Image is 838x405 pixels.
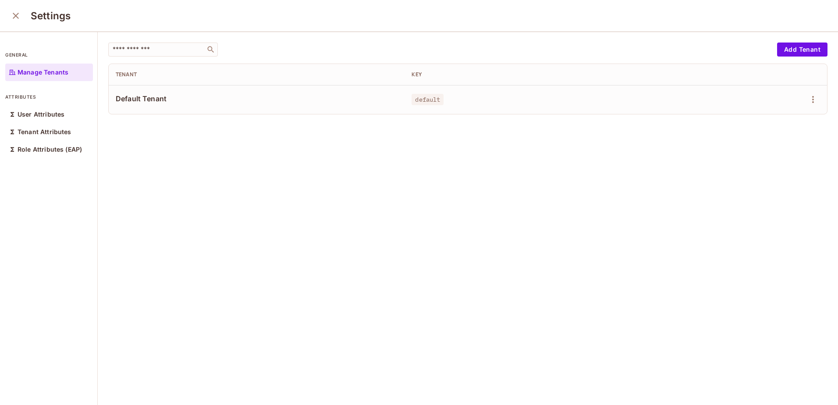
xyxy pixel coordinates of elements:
p: Manage Tenants [18,69,68,76]
div: Tenant [116,71,398,78]
p: Tenant Attributes [18,128,71,135]
span: Default Tenant [116,94,398,103]
span: default [412,94,444,105]
button: close [7,7,25,25]
h3: Settings [31,10,71,22]
p: Role Attributes (EAP) [18,146,82,153]
button: Add Tenant [777,43,827,57]
p: attributes [5,93,93,100]
div: Key [412,71,693,78]
p: User Attributes [18,111,64,118]
p: general [5,51,93,58]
